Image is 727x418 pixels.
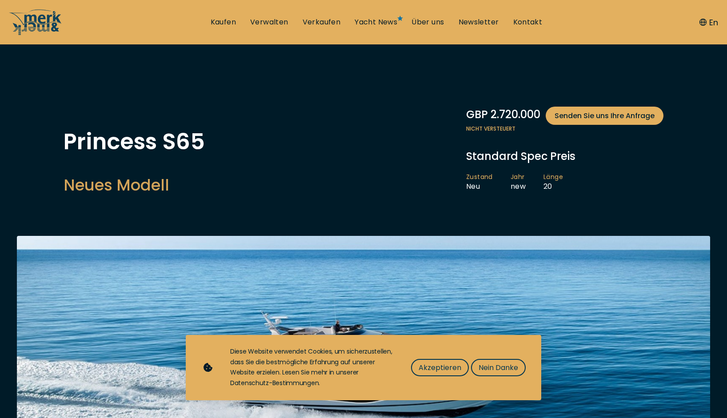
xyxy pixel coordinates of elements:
span: Standard Spec Preis [466,149,575,163]
span: Länge [543,173,563,182]
span: Nein Danke [479,362,518,373]
a: Kaufen [211,17,236,27]
a: Yacht News [355,17,397,27]
div: Diese Website verwendet Cookies, um sicherzustellen, dass Sie die bestmögliche Erfahrung auf unse... [230,346,393,389]
h1: Princess S65 [64,131,205,153]
li: Neu [466,173,511,191]
span: Jahr [511,173,526,182]
button: Nein Danke [471,359,526,376]
a: Kontakt [513,17,543,27]
a: Verkaufen [303,17,341,27]
button: Akzeptieren [411,359,469,376]
span: Akzeptieren [419,362,461,373]
a: Senden Sie uns Ihre Anfrage [546,107,663,125]
a: Datenschutz-Bestimmungen [230,378,319,387]
a: Über uns [411,17,444,27]
span: Senden Sie uns Ihre Anfrage [555,110,655,121]
h2: Neues Modell [64,174,205,196]
button: En [699,16,718,28]
li: new [511,173,543,191]
div: GBP 2.720.000 [466,107,663,125]
li: 20 [543,173,581,191]
a: Verwalten [250,17,288,27]
span: Zustand [466,173,493,182]
span: Nicht versteuert [466,125,663,133]
a: Newsletter [459,17,499,27]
